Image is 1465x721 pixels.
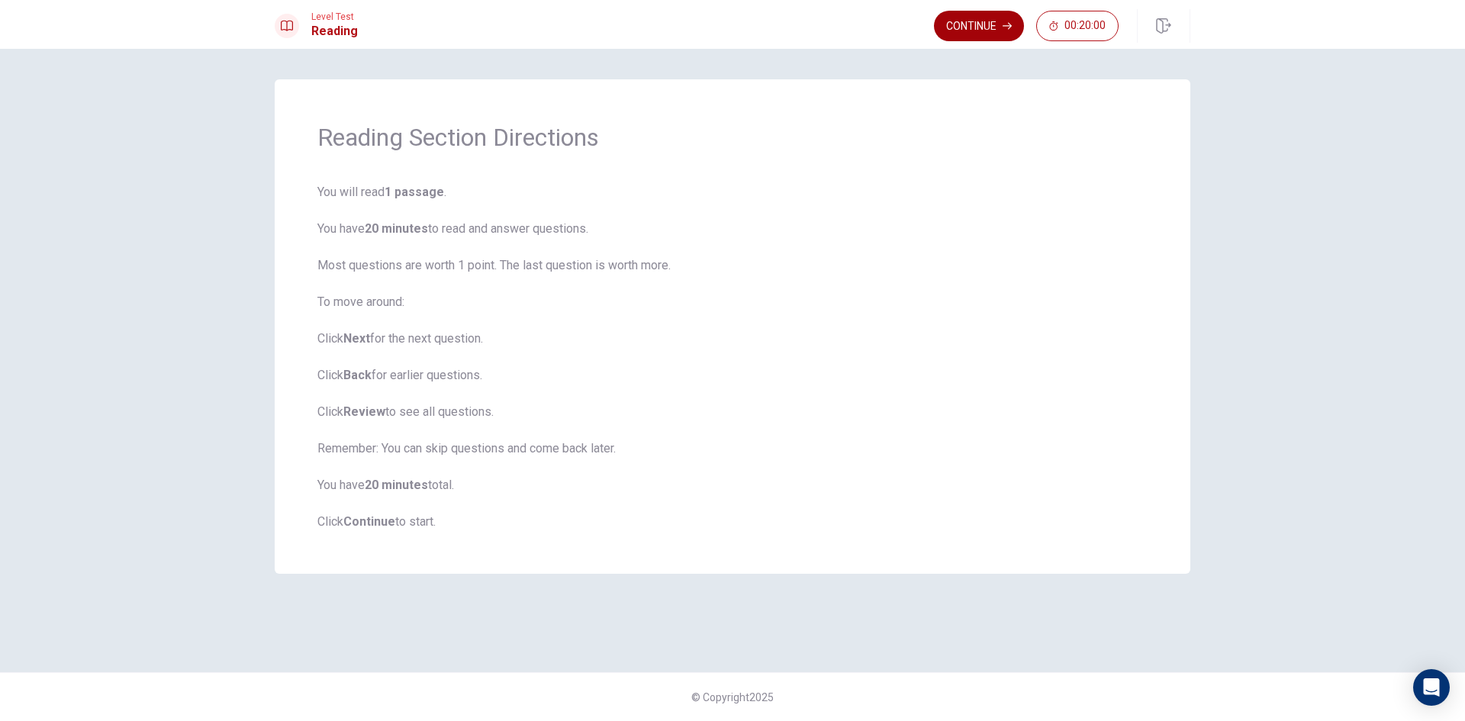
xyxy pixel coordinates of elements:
[317,183,1148,531] span: You will read . You have to read and answer questions. Most questions are worth 1 point. The last...
[343,331,370,346] b: Next
[343,368,372,382] b: Back
[1036,11,1119,41] button: 00:20:00
[311,11,358,22] span: Level Test
[365,221,428,236] b: 20 minutes
[1413,669,1450,706] div: Open Intercom Messenger
[311,22,358,40] h1: Reading
[385,185,444,199] b: 1 passage
[317,122,1148,153] h1: Reading Section Directions
[691,691,774,703] span: © Copyright 2025
[934,11,1024,41] button: Continue
[1064,20,1106,32] span: 00:20:00
[343,514,395,529] b: Continue
[343,404,385,419] b: Review
[365,478,428,492] b: 20 minutes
